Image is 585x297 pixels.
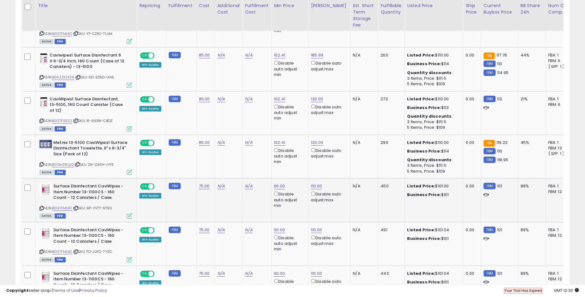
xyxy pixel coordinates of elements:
div: FBM: 6 [548,58,569,64]
small: FBM [169,183,181,189]
span: OFF [154,271,163,276]
span: FBM [55,213,66,219]
a: N/A [217,96,225,102]
b: Listed Price: [407,140,435,145]
div: ( SFP: 1 ) [548,151,569,157]
a: N/A [217,227,225,233]
span: OFF [154,184,163,189]
span: FBM [55,257,66,262]
span: 119.22 [496,140,508,145]
div: 21% [521,96,541,102]
span: Your Trial Has Expired [505,288,542,293]
img: 41gj9U1x2BL._SL40_.jpg [39,52,48,65]
div: Disable auto adjust min [274,234,303,252]
strong: Copyright [6,287,29,293]
div: Est. Short Term Storage Fee [353,2,375,28]
span: 110 [497,148,502,154]
small: FBM [169,52,181,58]
div: Disable auto adjust min [274,147,303,165]
div: Disable auto adjust max [311,234,345,246]
span: | SKU: YT-CZR2-7UJM [73,31,112,36]
div: 3 Items, Price: $111.5 [407,163,458,168]
b: Business Price: [407,148,441,154]
div: FBM: 6 [548,102,569,107]
a: B01ETFG5S2 [52,118,72,123]
div: Disable auto adjust max [311,103,345,115]
span: ON [141,228,148,233]
span: ON [141,97,148,102]
small: FBM [484,157,496,163]
span: All listings currently available for purchase on Amazon [39,213,54,219]
div: $110.00 [407,140,458,145]
div: 3 Items, Price: $111.5 [407,76,458,81]
div: ( SFP: 1 ) [548,64,569,69]
span: 2025-10-14 12:30 GMT [554,287,579,293]
a: N/A [245,183,252,189]
b: Surface Disinfectant CaviWipes - Item Number 13-1100CS - 160 Count - 12 Canisters / Case [53,183,128,202]
div: $113 [407,105,458,111]
span: 117.76 [496,52,507,58]
a: 185.99 [311,52,323,58]
small: FBA [484,52,495,59]
div: N/A [353,96,373,102]
div: N/A [353,227,373,233]
div: Fulfillable Quantity [381,2,402,15]
div: [PERSON_NAME] [311,2,348,9]
a: 102.41 [274,52,285,58]
span: 118.95 [497,157,508,163]
div: 5 Items, Price: $109 [407,125,458,130]
div: 0.00 [466,140,476,145]
div: $110.00 [407,96,458,102]
div: Additional Cost [217,2,240,15]
div: 491 [381,227,400,233]
div: Win BuyBox [139,106,161,111]
a: Terms of Use [53,287,79,293]
div: FBA: 1 [548,227,569,233]
a: 110.00 [311,183,322,189]
div: FBA: 1 [548,52,569,58]
b: Business Price: [407,236,441,241]
div: $101 [407,192,458,198]
span: 101 [497,183,502,189]
small: FBM [484,148,496,154]
div: ASIN: [39,183,132,218]
div: Title [38,2,134,9]
a: B01ETFMLBC [52,206,72,211]
span: | SKU: X1-AN3W-CBOZ [73,118,113,123]
div: Repricing [139,2,163,9]
div: FBA: 1 [548,140,569,145]
small: FBM [484,227,496,233]
span: ON [141,271,148,276]
span: ON [141,140,148,145]
div: ASIN: [39,9,132,43]
img: 416TjfRCSlL._SL40_.jpg [39,271,52,283]
div: FBA: 1 [548,271,569,276]
span: | SKU: 9P-YV77-NT90 [73,206,112,211]
div: N/A [353,140,373,145]
div: Win BuyBox [139,237,161,242]
span: OFF [154,140,163,145]
span: | SKU: ZN-O30H-JYFE [75,162,114,167]
a: B01ETFMLBC [52,31,72,36]
b: CaviWipes1 Surface Disinfectant, 13-5100, 160 Count Canister (Case of 12) [50,96,125,115]
div: Fulfillment Cost [245,2,269,15]
div: : [407,114,458,119]
div: FBM: 12 [548,189,569,195]
img: 41gj9U1x2BL._SL40_.jpg [39,96,48,109]
a: B019HZRQJQ [52,162,74,167]
span: 114.95 [497,70,509,76]
div: Disable auto adjust max [311,147,345,159]
div: FBA: 1 [548,96,569,102]
div: ASIN: [39,96,132,131]
div: N/A [353,183,373,189]
div: 5 Items, Price: $109 [407,169,458,174]
a: 90.00 [274,227,285,233]
a: N/A [217,140,225,146]
a: N/A [245,270,252,277]
span: 101 [497,227,502,233]
a: 90.00 [274,183,285,189]
div: Ship Price [466,2,478,15]
b: Business Price: [407,61,441,67]
a: N/A [245,96,252,102]
div: 89% [521,271,541,276]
